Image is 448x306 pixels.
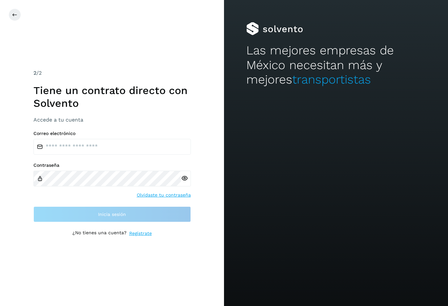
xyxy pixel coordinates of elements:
a: Regístrate [129,230,152,237]
span: 2 [33,70,36,76]
span: Inicia sesión [98,212,126,217]
div: /2 [33,69,191,77]
h1: Tiene un contrato directo con Solvento [33,84,191,109]
h3: Accede a tu cuenta [33,117,191,123]
h2: Las mejores empresas de México necesitan más y mejores [246,43,425,87]
label: Correo electrónico [33,131,191,136]
span: transportistas [292,72,371,86]
label: Contraseña [33,163,191,168]
p: ¿No tienes una cuenta? [72,230,127,237]
button: Inicia sesión [33,206,191,222]
a: Olvidaste tu contraseña [137,192,191,199]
